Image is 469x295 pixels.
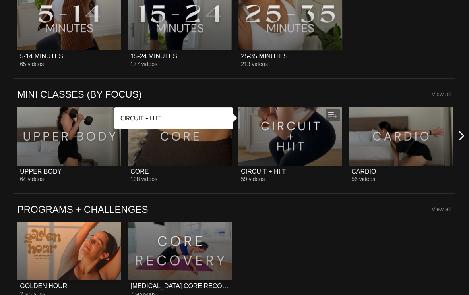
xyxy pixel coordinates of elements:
[432,91,451,97] a: View all
[130,61,157,67] span: 177 videos
[130,282,229,290] div: [MEDICAL_DATA] CORE RECOVERY PROGRAM
[20,61,44,67] span: 65 videos
[349,107,453,182] a: CARDIOCARDIO56 videos
[130,168,149,175] div: CORE
[238,107,342,182] a: CIRCUIT + HIITCIRCUIT + HIIT59 videos
[241,52,287,60] div: 25-35 MINUTES
[20,52,63,60] div: 5-14 MINUTES
[241,168,286,175] div: CIRCUIT + HIIT
[241,176,265,182] span: 59 videos
[130,176,157,182] span: 138 videos
[20,282,67,290] div: GOLDEN HOUR
[20,168,62,175] div: UPPER BODY
[20,176,44,182] span: 64 videos
[432,206,451,212] a: View all
[351,168,376,175] div: CARDIO
[241,61,268,67] span: 213 videos
[326,109,340,121] button: Add to my list
[351,176,375,182] span: 56 videos
[17,88,142,100] a: MINI CLASSES (BY FOCUS)
[120,114,161,122] strong: CIRCUIT + HIIT
[130,52,177,60] div: 15-24 MINUTES
[17,203,148,216] a: PROGRAMS + CHALLENGES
